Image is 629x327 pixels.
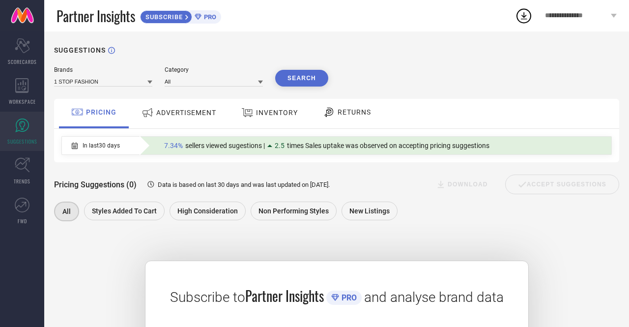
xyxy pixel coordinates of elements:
span: Partner Insights [57,6,135,26]
span: PRO [339,293,357,302]
div: Percentage of sellers who have viewed suggestions for the current Insight Type [159,139,494,152]
h1: SUGGESTIONS [54,46,106,54]
span: sellers viewed sugestions | [185,142,265,149]
span: FWD [18,217,27,225]
div: Category [165,66,263,73]
span: SUBSCRIBE [141,13,185,21]
span: SUGGESTIONS [7,138,37,145]
span: Non Performing Styles [258,207,329,215]
span: TRENDS [14,178,30,185]
span: and analyse brand data [364,289,504,305]
span: 7.34% [164,142,183,149]
span: SCORECARDS [8,58,37,65]
button: Search [275,70,328,87]
span: New Listings [349,207,390,215]
span: Subscribe to [170,289,245,305]
a: SUBSCRIBEPRO [140,8,221,24]
span: All [62,208,71,215]
span: In last 30 days [83,142,120,149]
span: PRICING [86,108,116,116]
span: PRO [201,13,216,21]
span: ADVERTISEMENT [156,109,216,117]
div: Open download list [515,7,533,25]
span: Styles Added To Cart [92,207,157,215]
div: Accept Suggestions [505,175,619,194]
span: RETURNS [338,108,371,116]
span: High Consideration [177,207,238,215]
span: WORKSPACE [9,98,36,105]
span: 2.5 [275,142,285,149]
span: Partner Insights [245,286,324,306]
span: INVENTORY [256,109,298,117]
div: Brands [54,66,152,73]
span: Data is based on last 30 days and was last updated on [DATE] . [158,181,330,188]
span: Pricing Suggestions (0) [54,180,137,189]
span: times Sales uptake was observed on accepting pricing suggestions [287,142,489,149]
